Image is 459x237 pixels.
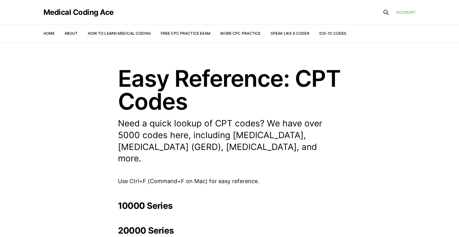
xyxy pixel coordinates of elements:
h2: 10000 Series [118,201,341,211]
h2: 20000 Series [118,226,341,235]
a: Speak Like a Coder [271,31,309,36]
a: Account [396,9,416,15]
p: Need a quick lookup of CPT codes? We have over 5000 codes here, including [MEDICAL_DATA], [MEDICA... [118,118,341,165]
a: About [65,31,78,36]
a: ICD-10 Codes [319,31,346,36]
a: Medical Coding Ace [43,9,114,16]
p: Use Ctrl+F (Command+F on Mac) for easy reference. [118,177,341,186]
a: Free CPC Practice Exam [161,31,211,36]
h1: Easy Reference: CPT Codes [118,67,341,113]
a: How to Learn Medical Coding [88,31,151,36]
a: Home [43,31,55,36]
a: More CPC Practice [220,31,260,36]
